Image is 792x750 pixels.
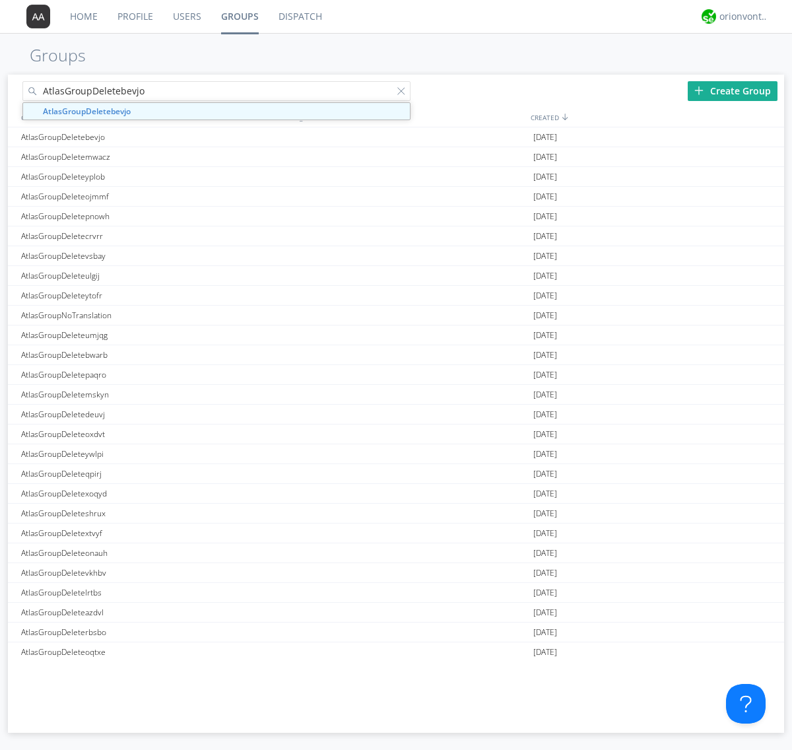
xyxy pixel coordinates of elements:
a: AtlasGroupDeletevkhbv[DATE] [8,563,784,583]
div: orionvontas+atlas+automation+org2 [719,10,769,23]
div: AtlasGroupDeleteulgij [18,266,272,285]
a: AtlasGroupDeletedeuvj[DATE] [8,405,784,425]
a: AtlasGroupDeleteoxdvt[DATE] [8,425,784,444]
span: [DATE] [533,127,557,147]
span: [DATE] [533,543,557,563]
div: AtlasGroupDeleteazdvl [18,603,272,622]
div: AtlasGroupDeletebwarb [18,345,272,364]
div: AtlasGroupDeletebevjo [18,127,272,147]
a: AtlasGroupDeletexoqyd[DATE] [8,484,784,504]
a: AtlasGroupDeleteshrux[DATE] [8,504,784,524]
div: AtlasGroupDeleteytofr [18,286,272,305]
a: AtlasGroupDeletepaqro[DATE] [8,365,784,385]
div: AtlasGroupDeleteojmmf [18,187,272,206]
input: Search groups [22,81,411,101]
span: [DATE] [533,345,557,365]
a: AtlasGroupDeletebevjo[DATE] [8,127,784,147]
span: [DATE] [533,444,557,464]
span: [DATE] [533,306,557,325]
img: 29d36aed6fa347d5a1537e7736e6aa13 [702,9,716,24]
div: AtlasGroupDeletextvyf [18,524,272,543]
div: AtlasGroupDeletelrtbs [18,583,272,602]
a: AtlasGroupDeleteoqtxe[DATE] [8,642,784,662]
div: AtlasGroupDeleteyplob [18,167,272,186]
span: [DATE] [533,266,557,286]
a: AtlasGroupDeletevsbay[DATE] [8,246,784,266]
div: AtlasGroupDeletecrvrr [18,226,272,246]
a: AtlasGroupNoTranslation[DATE] [8,306,784,325]
span: [DATE] [533,603,557,623]
div: AtlasGroupDeletepnowh [18,207,272,226]
iframe: Toggle Customer Support [726,684,766,724]
div: Create Group [688,81,777,101]
div: AtlasGroupDeletemwacz [18,147,272,166]
img: plus.svg [694,86,704,95]
div: AtlasGroupDeleteqpirj [18,464,272,483]
span: [DATE] [533,563,557,583]
a: AtlasGroupDeletecrvrr[DATE] [8,226,784,246]
div: AtlasGroupDeleterbsbo [18,623,272,642]
div: GROUPS [18,108,269,127]
span: [DATE] [533,167,557,187]
span: [DATE] [533,623,557,642]
a: AtlasGroupDeleteonauh[DATE] [8,543,784,563]
span: [DATE] [533,207,557,226]
a: AtlasGroupDeletebwarb[DATE] [8,345,784,365]
a: AtlasGroupDeletepnowh[DATE] [8,207,784,226]
span: [DATE] [533,425,557,444]
img: 373638.png [26,5,50,28]
a: AtlasGroupDeleteyplob[DATE] [8,167,784,187]
div: AtlasGroupDeleteumjqg [18,325,272,345]
a: AtlasGroupDeleteazdvl[DATE] [8,603,784,623]
a: AtlasGroupDeleteulgij[DATE] [8,266,784,286]
span: [DATE] [533,405,557,425]
span: [DATE] [533,524,557,543]
div: AtlasGroupDeletedeuvj [18,405,272,424]
a: AtlasGroupDeleteojmmf[DATE] [8,187,784,207]
div: AtlasGroupDeletevkhbv [18,563,272,582]
span: [DATE] [533,325,557,345]
div: AtlasGroupDeleteonauh [18,543,272,562]
div: AtlasGroupDeletexoqyd [18,484,272,503]
div: AtlasGroupDeletemskyn [18,385,272,404]
a: AtlasGroupDeleteqpirj[DATE] [8,464,784,484]
span: [DATE] [533,286,557,306]
span: [DATE] [533,484,557,504]
a: AtlasGroupDeletextvyf[DATE] [8,524,784,543]
div: AtlasGroupDeletepaqro [18,365,272,384]
div: CREATED [527,108,784,127]
span: [DATE] [533,187,557,207]
span: [DATE] [533,385,557,405]
div: AtlasGroupDeleteywlpi [18,444,272,463]
a: AtlasGroupDeleteywlpi[DATE] [8,444,784,464]
span: [DATE] [533,365,557,385]
span: [DATE] [533,147,557,167]
span: [DATE] [533,246,557,266]
a: AtlasGroupDeletemskyn[DATE] [8,385,784,405]
span: [DATE] [533,642,557,662]
div: AtlasGroupDeleteshrux [18,504,272,523]
span: [DATE] [533,583,557,603]
span: [DATE] [533,464,557,484]
div: AtlasGroupNoTranslation [18,306,272,325]
a: AtlasGroupDeletelrtbs[DATE] [8,583,784,603]
a: AtlasGroupDeletemwacz[DATE] [8,147,784,167]
div: AtlasGroupDeleteoqtxe [18,642,272,662]
span: [DATE] [533,504,557,524]
a: AtlasGroupDeleterbsbo[DATE] [8,623,784,642]
a: AtlasGroupDeleteumjqg[DATE] [8,325,784,345]
strong: AtlasGroupDeletebevjo [43,106,131,117]
span: [DATE] [533,226,557,246]
div: AtlasGroupDeleteoxdvt [18,425,272,444]
a: AtlasGroupDeleteytofr[DATE] [8,286,784,306]
div: AtlasGroupDeletevsbay [18,246,272,265]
